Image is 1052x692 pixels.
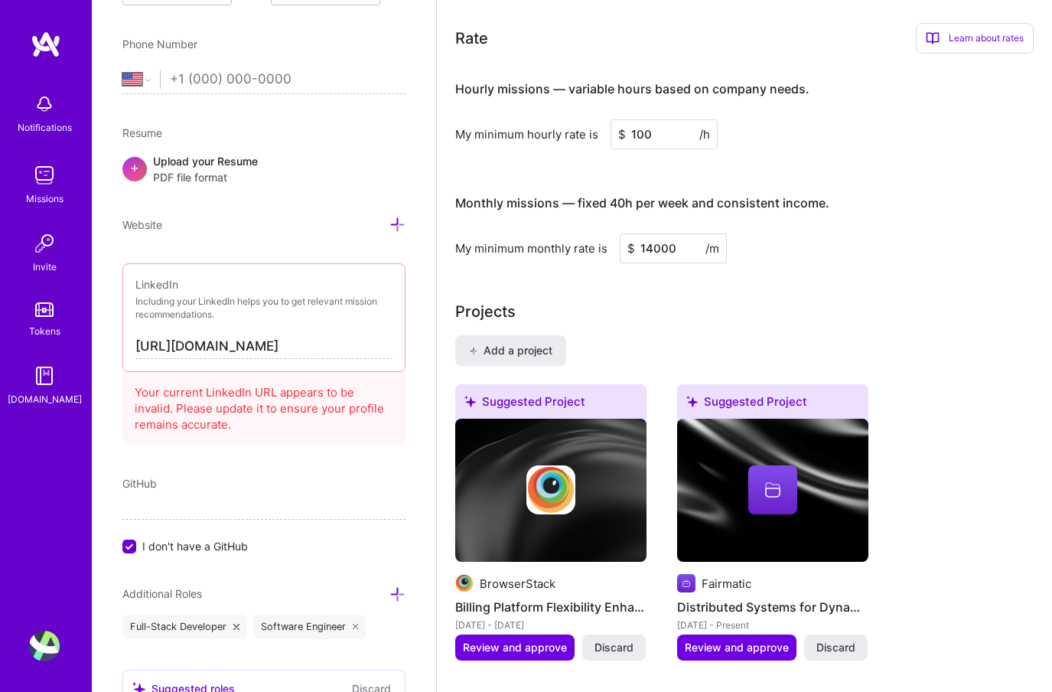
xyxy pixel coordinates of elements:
[926,31,940,45] i: icon BookOpen
[153,169,258,185] span: PDF file format
[18,119,72,135] div: Notifications
[455,597,647,617] h4: Billing Platform Flexibility Enhancement
[455,335,566,366] button: Add a project
[455,126,598,142] div: My minimum hourly rate is
[122,477,157,490] span: GitHub
[353,624,359,630] i: icon Close
[35,302,54,317] img: tokens
[702,576,751,592] div: Fairmatic
[33,259,57,275] div: Invite
[31,31,61,58] img: logo
[464,396,476,407] i: icon SuggestedTeams
[122,38,197,51] span: Phone Number
[29,361,60,391] img: guide book
[677,635,796,661] button: Review and approve
[455,300,516,323] div: Projects
[480,576,555,592] div: BrowserStack
[233,624,239,630] i: icon Close
[455,635,575,661] button: Review and approve
[153,153,258,185] div: Upload your Resume
[130,159,139,175] span: +
[582,635,646,661] button: Discard
[29,323,60,339] div: Tokens
[804,635,868,661] button: Discard
[29,160,60,191] img: teamwork
[26,191,64,207] div: Missions
[8,391,82,407] div: [DOMAIN_NAME]
[686,396,698,407] i: icon SuggestedTeams
[469,347,477,355] i: icon PlusBlack
[455,196,829,211] h4: Monthly missions — fixed 40h per week and consistent income.
[122,366,405,445] div: Your current LinkedIn URL appears to be invalid. Please update it to ensure your profile remains ...
[677,384,868,425] div: Suggested Project
[170,57,405,102] input: +1 (000) 000-0000
[916,23,1034,54] div: Learn about rates
[455,419,647,563] img: cover
[142,538,248,554] span: I don't have a GitHub
[618,126,626,142] span: $
[677,419,868,563] img: cover
[455,384,647,425] div: Suggested Project
[455,82,809,96] h4: Hourly missions — variable hours based on company needs.
[685,640,789,655] span: Review and approve
[594,640,633,655] span: Discard
[677,574,695,592] img: Company logo
[253,615,366,639] div: Software Engineer
[699,126,710,142] span: /h
[455,617,647,633] div: [DATE] - [DATE]
[705,240,719,256] span: /m
[677,617,868,633] div: [DATE] - Present
[122,153,405,185] div: +Upload your ResumePDF file format
[135,295,392,322] p: Including your LinkedIn helps you to get relevant mission recommendations.
[455,240,607,256] div: My minimum monthly rate is
[29,228,60,259] img: Invite
[122,615,247,639] div: Full-Stack Developer
[122,126,162,139] span: Resume
[29,631,60,661] img: User Avatar
[122,587,202,600] span: Additional Roles
[611,119,718,149] input: XXX
[526,465,575,514] img: Company logo
[620,233,727,263] input: XXX
[455,27,488,50] div: Rate
[135,278,178,291] span: LinkedIn
[455,574,474,592] img: Company logo
[677,597,868,617] h4: Distributed Systems for Dynamic Pricing
[816,640,855,655] span: Discard
[25,631,64,661] a: User Avatar
[469,343,552,358] span: Add a project
[463,640,567,655] span: Review and approve
[627,240,635,256] span: $
[29,89,60,119] img: bell
[122,218,162,231] span: Website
